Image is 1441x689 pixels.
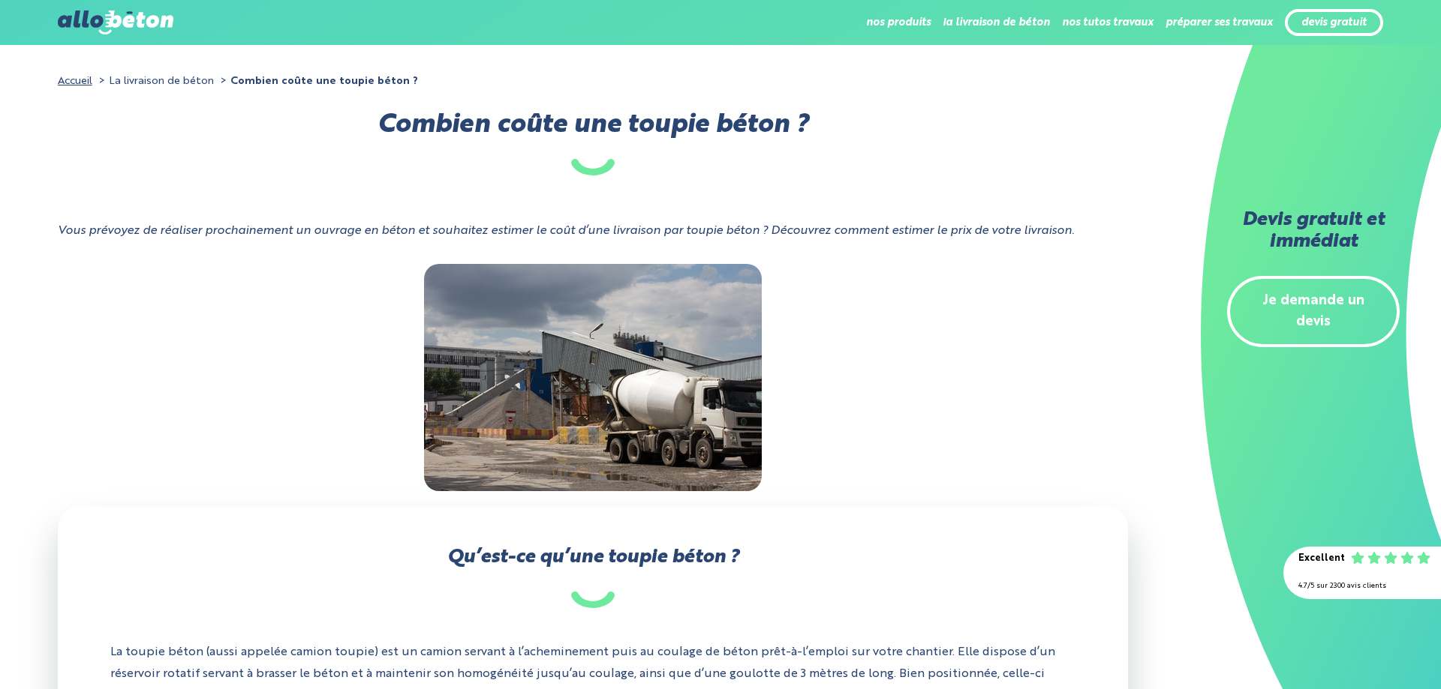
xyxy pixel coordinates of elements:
div: 4.7/5 sur 2300 avis clients [1298,576,1426,598]
h3: Qu’est-ce qu’une toupie béton ? [110,547,1075,608]
li: préparer ses travaux [1166,4,1273,40]
h2: Devis gratuit et immédiat [1227,210,1400,253]
li: nos tutos travaux [1062,4,1154,40]
li: la livraison de béton [943,4,1050,40]
div: Excellent [1298,548,1345,570]
a: Je demande un devis [1227,276,1400,348]
a: devis gratuit [1301,16,1367,29]
a: Accueil [58,76,92,86]
i: Vous prévoyez de réaliser prochainement un ouvrage en béton et souhaitez estimer le coût d’une li... [58,225,1074,237]
li: nos produits [866,4,931,40]
li: La livraison de béton [95,70,214,92]
h1: Combien coûte une toupie béton ? [58,115,1128,175]
li: Combien coûte une toupie béton ? [217,70,418,92]
img: allobéton [58,10,173,34]
img: ”Camion [424,264,762,491]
